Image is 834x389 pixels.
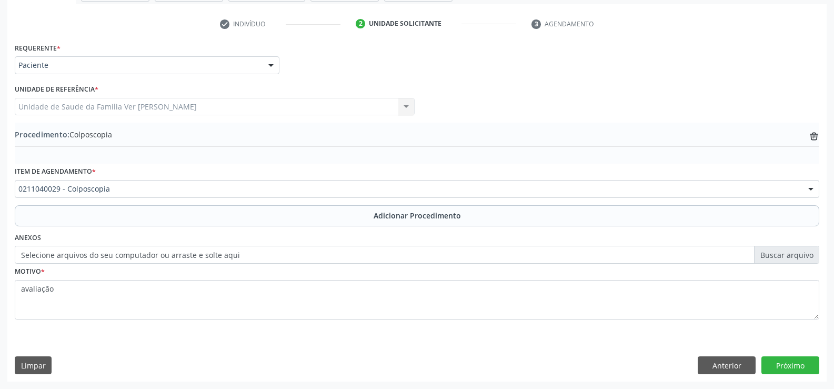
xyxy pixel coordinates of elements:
[18,60,258,71] span: Paciente
[15,82,98,98] label: Unidade de referência
[15,356,52,374] button: Limpar
[369,19,441,28] div: Unidade solicitante
[15,129,112,140] span: Colposcopia
[374,210,461,221] span: Adicionar Procedimento
[15,264,45,280] label: Motivo
[15,205,819,226] button: Adicionar Procedimento
[15,230,41,246] label: Anexos
[761,356,819,374] button: Próximo
[698,356,756,374] button: Anterior
[15,129,69,139] span: Procedimento:
[15,40,61,56] label: Requerente
[18,184,798,194] span: 0211040029 - Colposcopia
[15,164,96,180] label: Item de agendamento
[356,19,365,28] div: 2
